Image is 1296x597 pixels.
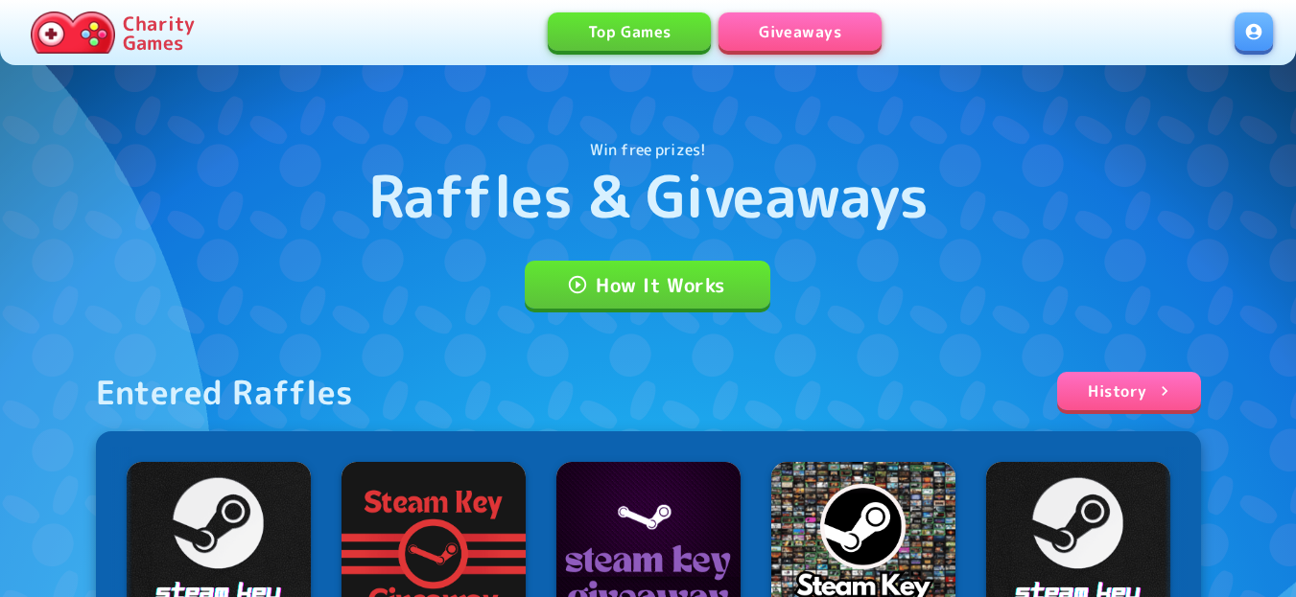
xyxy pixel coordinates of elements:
[23,8,202,57] a: Charity Games
[96,372,354,412] div: Entered Raffles
[368,161,929,230] h1: Raffles & Giveaways
[590,138,706,161] p: Win free prizes!
[123,13,195,52] p: Charity Games
[548,12,711,51] a: Top Games
[719,12,882,51] a: Giveaways
[31,11,115,54] img: Charity.Games
[525,261,770,309] a: How It Works
[1057,372,1200,410] a: History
